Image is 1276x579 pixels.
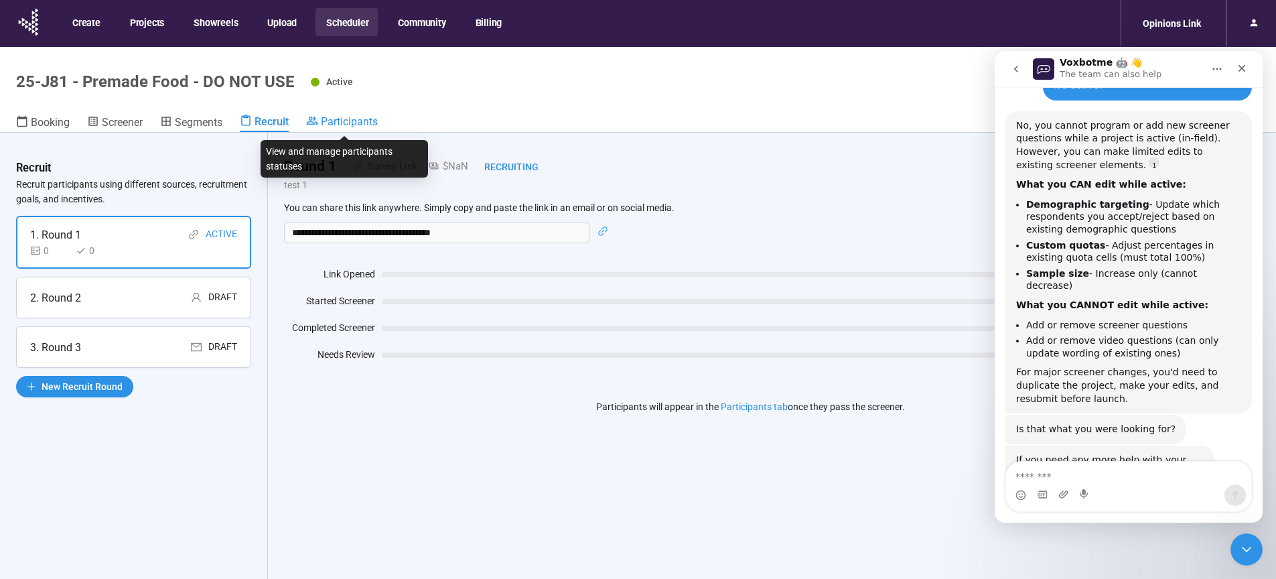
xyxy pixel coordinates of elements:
[11,395,257,506] div: Voxbotme 🤖 👋 says…
[62,8,110,36] button: Create
[596,399,905,414] p: Participants will appear in the once they pass the screener.
[284,320,375,340] div: Completed Screener
[16,177,251,206] p: Recruit participants using different sources, recruitment goals, and incentives.
[240,115,289,132] a: Recruit
[191,292,202,303] span: user
[16,159,52,177] h3: Recruit
[255,115,289,128] span: Recruit
[11,395,220,476] div: If you need any more help with your screener or project setup, I'm here to assist! Would you like...
[468,159,539,174] div: Recruiting
[284,347,375,367] div: Needs Review
[188,229,199,240] span: link
[315,8,378,36] button: Scheduler
[284,294,375,314] div: Started Screener
[64,438,74,449] button: Upload attachment
[87,115,143,132] a: Screener
[721,401,788,412] a: Participants tab
[30,243,70,258] div: 0
[326,76,353,87] span: Active
[16,72,295,91] h1: 25-J81 - Premade Food - DO NOT USE
[160,115,222,132] a: Segments
[11,411,257,434] textarea: Message…
[257,8,306,36] button: Upload
[30,289,81,306] div: 2. Round 2
[597,226,608,237] span: link
[284,178,1217,192] p: test 1
[119,8,173,36] button: Projects
[76,243,116,258] div: 0
[16,376,133,397] button: plusNew Recruit Round
[230,434,251,455] button: Send a message…
[208,339,237,356] div: Draft
[387,8,455,36] button: Community
[42,379,123,394] span: New Recruit Round
[42,438,53,449] button: Gif picker
[27,382,36,391] span: plus
[306,115,378,131] a: Participants
[16,115,70,132] a: Booking
[102,116,143,129] span: Screener
[21,403,209,468] div: If you need any more help with your screener or project setup, I'm here to assist! Would you like...
[284,202,1217,214] p: You can share this link anywhere. Simply copy and paste the link in an email or on social media.
[321,115,378,128] span: Participants
[465,8,512,36] button: Billing
[284,267,375,287] div: Link Opened
[31,116,70,129] span: Booking
[1230,533,1263,566] iframe: Intercom live chat
[1135,11,1209,36] div: Opinions Link
[261,140,428,178] div: View and manage participants statuses
[418,159,468,175] div: $NaN
[21,439,31,450] button: Emoji picker
[208,289,237,306] div: Draft
[85,438,96,449] button: Start recording
[995,51,1263,523] iframe: Intercom live chat
[191,342,202,352] span: mail
[183,8,247,36] button: Showreels
[175,116,222,129] span: Segments
[30,227,81,243] div: 1. Round 1
[206,227,237,243] div: Active
[30,339,81,356] div: 3. Round 3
